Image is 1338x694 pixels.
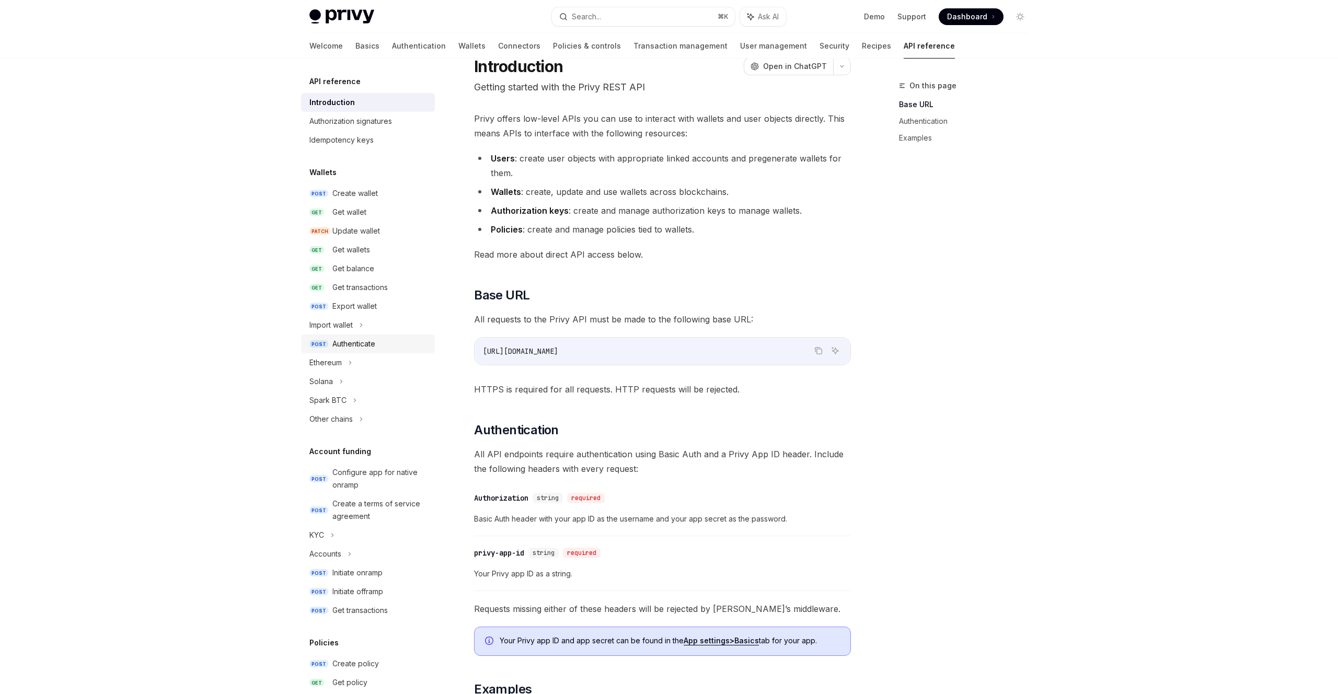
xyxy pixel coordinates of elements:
[474,287,529,304] span: Base URL
[332,657,379,670] div: Create policy
[474,548,524,558] div: privy-app-id
[485,637,495,647] svg: Info
[718,13,729,21] span: ⌘ K
[309,607,328,615] span: POST
[332,206,366,218] div: Get wallet
[474,602,851,616] span: Requests missing either of these headers will be rejected by [PERSON_NAME]’s middleware.
[474,382,851,397] span: HTTPS is required for all requests. HTTP requests will be rejected.
[491,153,515,164] strong: Users
[947,11,987,22] span: Dashboard
[301,240,435,259] a: GETGet wallets
[309,394,347,407] div: Spark BTC
[474,111,851,141] span: Privy offers low-level APIs you can use to interact with wallets and user objects directly. This ...
[899,113,1037,130] a: Authentication
[309,529,324,541] div: KYC
[301,673,435,692] a: GETGet policy
[309,209,324,216] span: GET
[301,131,435,149] a: Idempotency keys
[309,679,324,687] span: GET
[301,563,435,582] a: POSTInitiate onramp
[301,601,435,620] a: POSTGet transactions
[474,513,851,525] span: Basic Auth header with your app ID as the username and your app secret as the password.
[309,445,371,458] h5: Account funding
[474,568,851,580] span: Your Privy app ID as a string.
[474,447,851,476] span: All API endpoints require authentication using Basic Auth and a Privy App ID header. Include the ...
[332,676,367,689] div: Get policy
[567,493,605,503] div: required
[355,33,379,59] a: Basics
[301,654,435,673] a: POSTCreate policy
[332,466,429,491] div: Configure app for native onramp
[309,134,374,146] div: Idempotency keys
[553,33,621,59] a: Policies & controls
[474,203,851,218] li: : create and manage authorization keys to manage wallets.
[309,9,374,24] img: light logo
[301,297,435,316] a: POSTExport wallet
[474,151,851,180] li: : create user objects with appropriate linked accounts and pregenerate wallets for them.
[309,265,324,273] span: GET
[332,498,429,523] div: Create a terms of service agreement
[939,8,1004,25] a: Dashboard
[309,303,328,310] span: POST
[537,494,559,502] span: string
[828,344,842,357] button: Ask AI
[309,375,333,388] div: Solana
[474,247,851,262] span: Read more about direct API access below.
[309,75,361,88] h5: API reference
[862,33,891,59] a: Recipes
[309,227,330,235] span: PATCH
[332,585,383,598] div: Initiate offramp
[552,7,735,26] button: Search...⌘K
[897,11,926,22] a: Support
[491,187,521,197] strong: Wallets
[309,475,328,483] span: POST
[309,413,353,425] div: Other chains
[740,33,807,59] a: User management
[474,80,851,95] p: Getting started with the Privy REST API
[899,130,1037,146] a: Examples
[301,278,435,297] a: GETGet transactions
[1012,8,1029,25] button: Toggle dark mode
[301,184,435,203] a: POSTCreate wallet
[309,637,339,649] h5: Policies
[309,115,392,128] div: Authorization signatures
[332,566,383,579] div: Initiate onramp
[301,203,435,222] a: GETGet wallet
[309,246,324,254] span: GET
[572,10,601,23] div: Search...
[820,33,849,59] a: Security
[458,33,486,59] a: Wallets
[474,422,559,438] span: Authentication
[301,93,435,112] a: Introduction
[633,33,728,59] a: Transaction management
[332,338,375,350] div: Authenticate
[332,244,370,256] div: Get wallets
[474,57,563,76] h1: Introduction
[812,344,825,357] button: Copy the contents from the code block
[899,96,1037,113] a: Base URL
[332,187,378,200] div: Create wallet
[309,340,328,348] span: POST
[864,11,885,22] a: Demo
[309,569,328,577] span: POST
[309,548,341,560] div: Accounts
[332,281,388,294] div: Get transactions
[332,262,374,275] div: Get balance
[474,222,851,237] li: : create and manage policies tied to wallets.
[332,604,388,617] div: Get transactions
[474,312,851,327] span: All requests to the Privy API must be made to the following base URL:
[744,57,833,75] button: Open in ChatGPT
[309,356,342,369] div: Ethereum
[332,300,377,313] div: Export wallet
[500,635,840,646] span: Your Privy app ID and app secret can be found in the tab for your app.
[491,224,523,235] strong: Policies
[684,636,759,645] a: App settings>Basics
[483,346,558,356] span: [URL][DOMAIN_NAME]
[309,660,328,668] span: POST
[498,33,540,59] a: Connectors
[563,548,601,558] div: required
[491,205,569,216] strong: Authorization keys
[309,284,324,292] span: GET
[301,222,435,240] a: PATCHUpdate wallet
[309,33,343,59] a: Welcome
